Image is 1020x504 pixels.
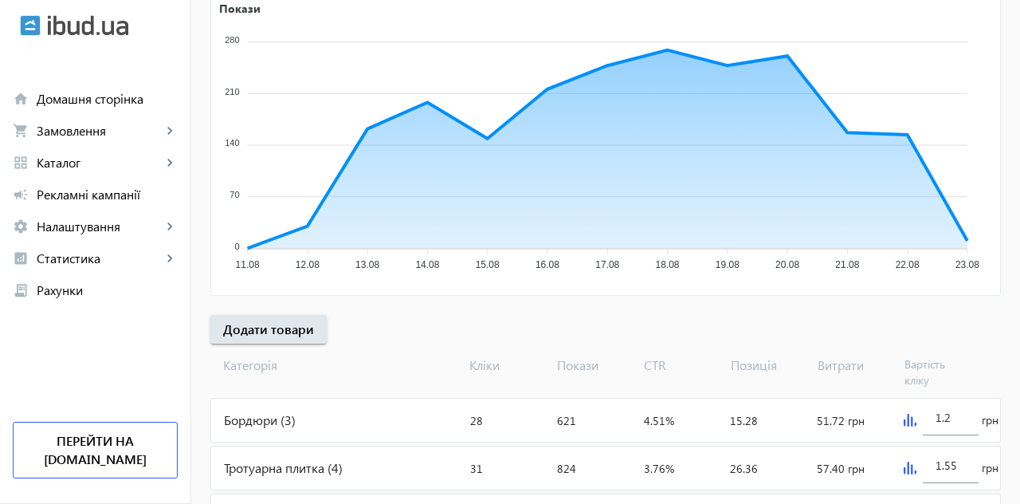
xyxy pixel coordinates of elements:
span: 15.28 [730,413,758,428]
tspan: 11.08 [236,259,260,270]
tspan: 13.08 [355,259,379,270]
mat-icon: receipt_long [13,282,29,298]
span: 4.51% [644,413,674,428]
span: Домашня сторінка [37,91,178,107]
tspan: 15.08 [476,259,500,270]
span: грн [982,460,998,476]
img: graph.svg [904,462,916,474]
tspan: 23.08 [955,259,979,270]
span: 28 [470,413,483,428]
span: Налаштування [37,219,162,234]
mat-icon: campaign [13,187,29,203]
tspan: 22.08 [896,259,920,270]
span: 31 [470,461,483,476]
mat-icon: keyboard_arrow_right [162,219,178,234]
mat-icon: keyboard_arrow_right [162,250,178,266]
tspan: 20.08 [775,259,799,270]
tspan: 14.08 [415,259,439,270]
span: Покази [551,356,637,388]
mat-icon: keyboard_arrow_right [162,155,178,171]
div: Бордюри (3) [211,399,464,442]
tspan: 0 [234,242,239,251]
span: Позиція [724,356,811,388]
span: 51.72 грн [817,413,865,428]
span: Категорія [210,356,463,388]
img: ibud.svg [20,15,41,36]
span: Вартість кліку [898,356,985,388]
tspan: 19.08 [716,259,739,270]
div: Тротуарна плитка (4) [211,447,464,490]
mat-icon: settings [13,219,29,234]
span: Рахунки [37,282,178,298]
span: Кліки [463,356,550,388]
span: 824 [557,461,576,476]
mat-icon: shopping_cart [13,123,29,139]
tspan: 21.08 [835,259,859,270]
tspan: 280 [225,35,239,45]
mat-icon: home [13,91,29,107]
span: Замовлення [37,123,162,139]
span: 26.36 [730,461,758,476]
tspan: 17.08 [595,259,619,270]
tspan: 18.08 [656,259,680,270]
span: грн [982,412,998,428]
img: ibud_text.svg [48,15,128,36]
mat-icon: grid_view [13,155,29,171]
span: 57.40 грн [817,461,865,476]
span: 621 [557,413,576,428]
tspan: 210 [225,87,239,96]
span: Витрати [811,356,898,388]
img: graph.svg [904,414,916,427]
button: Додати товари [210,315,327,344]
span: Статистика [37,250,162,266]
tspan: 16.08 [535,259,559,270]
span: Додати товари [223,321,314,338]
span: CTR [637,356,724,388]
tspan: 140 [225,138,239,148]
tspan: 12.08 [296,259,320,270]
tspan: 70 [229,190,239,199]
span: 3.76% [644,461,674,476]
a: Перейти на [DOMAIN_NAME] [13,422,178,478]
mat-icon: keyboard_arrow_right [162,123,178,139]
span: Каталог [37,155,162,171]
mat-icon: analytics [13,250,29,266]
span: Рекламні кампанії [37,187,178,203]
